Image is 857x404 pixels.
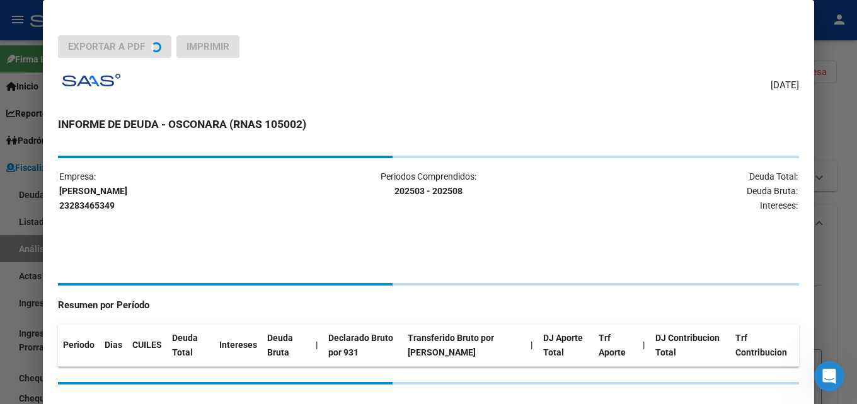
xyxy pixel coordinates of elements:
span: Exportar a PDF [68,41,145,52]
th: Declarado Bruto por 931 [323,325,403,366]
button: Exportar a PDF [58,35,171,58]
h3: INFORME DE DEUDA - OSCONARA (RNAS 105002) [58,116,799,132]
th: | [638,325,650,366]
th: Trf Aporte [594,325,638,366]
p: Empresa: [59,170,304,212]
h4: Resumen por Período [58,298,799,313]
th: | [526,325,538,366]
strong: 202503 - 202508 [394,186,463,196]
th: Intereses [214,325,262,366]
th: CUILES [127,325,167,366]
th: Dias [100,325,127,366]
strong: [PERSON_NAME] 23283465349 [59,186,127,211]
span: Imprimir [187,41,229,52]
th: DJ Aporte Total [538,325,594,366]
th: Periodo [58,325,100,366]
button: Imprimir [176,35,239,58]
th: | [311,325,323,366]
span: [DATE] [771,78,799,93]
p: Periodos Comprendidos: [306,170,551,199]
th: Deuda Bruta [262,325,310,366]
th: Deuda Total [167,325,214,366]
th: Transferido Bruto por [PERSON_NAME] [403,325,526,366]
iframe: Intercom live chat [814,361,844,391]
th: DJ Contribucion Total [650,325,730,366]
p: Deuda Total: Deuda Bruta: Intereses: [553,170,798,212]
th: Trf Contribucion [730,325,799,366]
